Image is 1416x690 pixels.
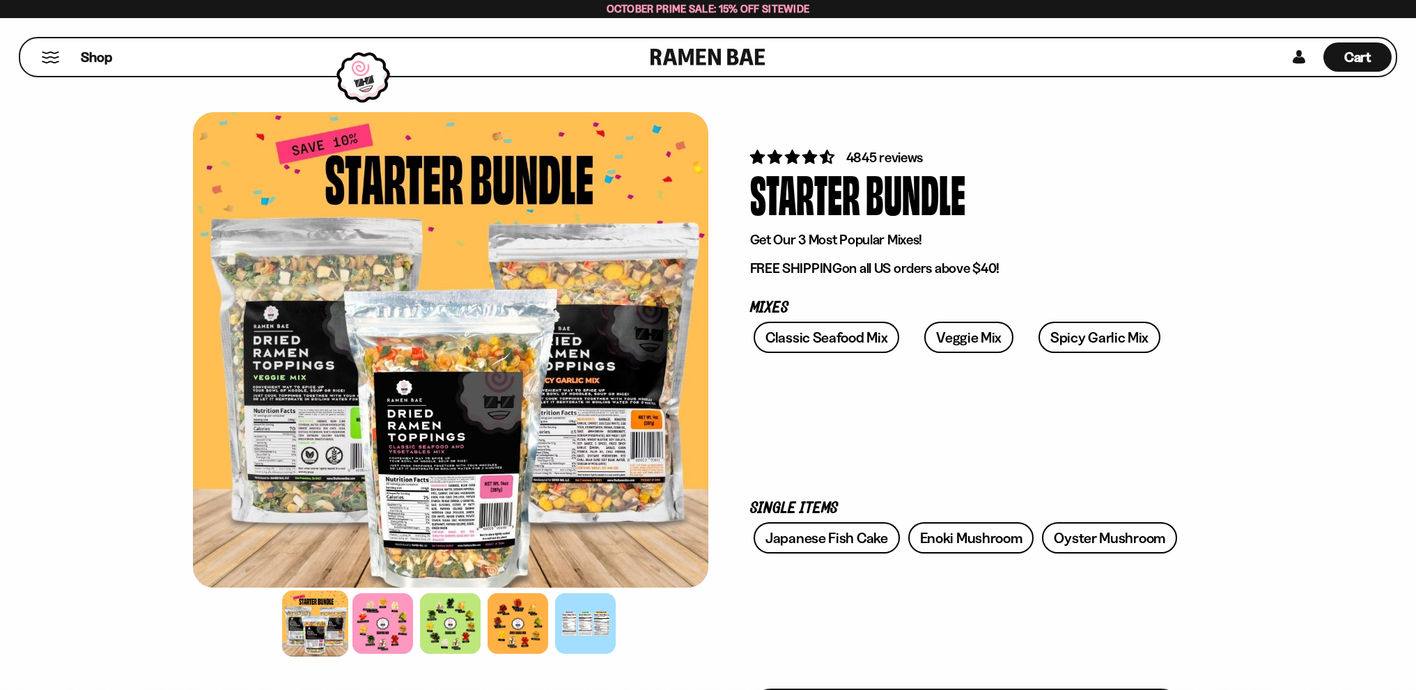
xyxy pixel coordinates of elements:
button: Mobile Menu Trigger [41,52,60,63]
a: Shop [81,42,112,72]
a: Oyster Mushroom [1042,522,1177,554]
span: 4.71 stars [750,148,837,166]
strong: FREE SHIPPING [750,260,842,276]
div: Bundle [866,167,965,219]
a: Spicy Garlic Mix [1038,322,1160,353]
div: Starter [750,167,860,219]
a: Veggie Mix [924,322,1013,353]
p: Mixes [750,301,1182,315]
a: Enoki Mushroom [908,522,1034,554]
a: Japanese Fish Cake [754,522,900,554]
span: Shop [81,48,112,67]
p: on all US orders above $40! [750,260,1182,277]
span: 4845 reviews [846,149,924,166]
p: Get Our 3 Most Popular Mixes! [750,231,1182,249]
div: Cart [1323,38,1392,76]
span: Cart [1344,49,1371,65]
p: Single Items [750,502,1182,515]
a: Classic Seafood Mix [754,322,899,353]
span: October Prime Sale: 15% off Sitewide [607,2,810,15]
